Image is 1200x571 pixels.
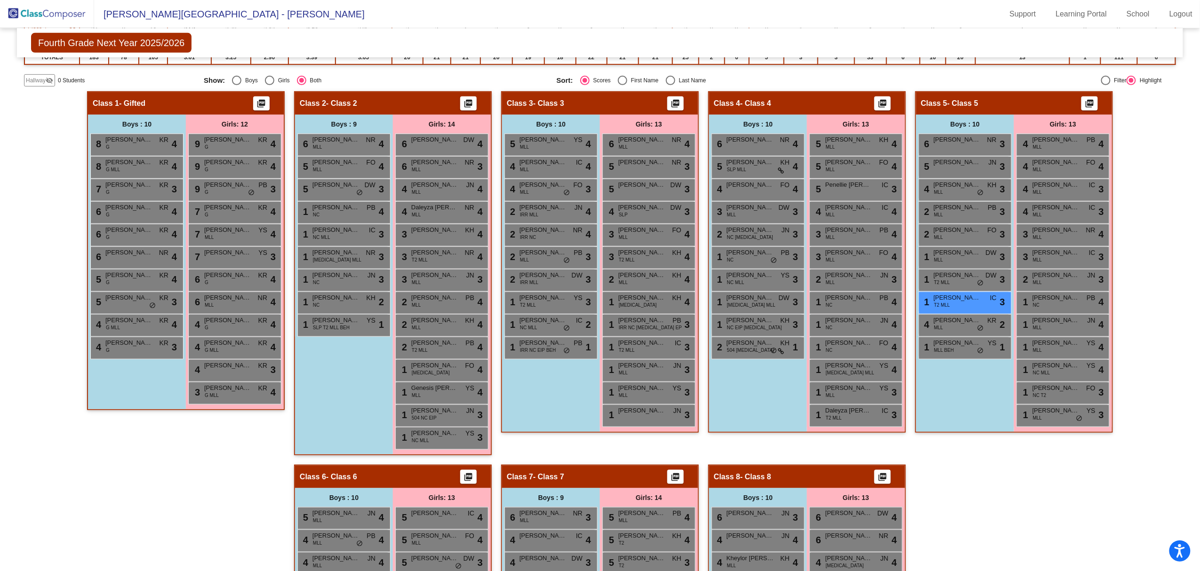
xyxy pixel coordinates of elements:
[478,137,483,151] span: 4
[204,203,251,212] span: [PERSON_NAME]
[709,115,807,134] div: Boys : 10
[1033,211,1042,218] span: MLL
[105,225,152,235] span: [PERSON_NAME]
[607,139,614,149] span: 6
[685,182,690,196] span: 3
[411,180,458,190] span: [PERSON_NAME]
[814,184,821,194] span: 5
[892,227,897,241] span: 4
[507,99,533,108] span: Class 3
[793,182,798,196] span: 4
[520,225,567,235] span: [PERSON_NAME] [PERSON_NAME]
[478,205,483,219] span: 4
[460,96,477,111] button: Print Students Details
[1032,158,1080,167] span: [PERSON_NAME] [PERSON_NAME]
[478,182,483,196] span: 4
[460,470,477,484] button: Print Students Details
[586,137,591,151] span: 4
[463,99,474,112] mat-icon: picture_as_pdf
[313,234,330,241] span: NC MLL
[464,135,474,145] span: DW
[892,205,897,219] span: 4
[1014,115,1112,134] div: Girls: 13
[312,225,360,235] span: [PERSON_NAME] Choc Can
[105,158,152,167] span: [PERSON_NAME]
[478,159,483,174] span: 3
[1000,137,1005,151] span: 3
[825,203,872,212] span: [PERSON_NAME] [PERSON_NAME]
[400,206,407,217] span: 4
[814,206,821,217] span: 4
[204,135,251,144] span: [PERSON_NAME]
[379,205,384,219] span: 4
[1111,76,1127,85] div: Filter
[922,206,929,217] span: 2
[590,76,611,85] div: Scores
[934,211,943,218] span: MLL
[46,77,53,84] mat-icon: visibility_off
[780,135,790,145] span: NR
[672,158,681,167] span: NR
[1099,137,1104,151] span: 4
[934,135,981,144] span: [PERSON_NAME]
[301,184,308,194] span: 5
[675,76,706,85] div: Last Name
[1099,182,1104,196] span: 3
[192,161,200,172] span: 9
[94,184,101,194] span: 7
[781,158,790,167] span: KH
[312,203,360,212] span: [PERSON_NAME] [PERSON_NAME]
[586,205,591,219] span: 4
[205,211,208,218] span: G
[934,225,981,235] span: [PERSON_NAME]
[271,227,276,241] span: 4
[921,99,947,108] span: Class 5
[727,203,774,212] span: [PERSON_NAME] [PERSON_NAME]
[826,143,835,151] span: MLL
[607,229,614,239] span: 3
[793,137,798,151] span: 4
[119,99,145,108] span: - Gifted
[882,203,888,213] span: IC
[105,180,152,190] span: [PERSON_NAME] [PERSON_NAME]
[271,182,276,196] span: 3
[825,225,872,235] span: [PERSON_NAME]
[313,211,320,218] span: NC
[574,135,583,145] span: YS
[301,139,308,149] span: 6
[619,143,628,151] span: MLL
[607,184,614,194] span: 5
[94,139,101,149] span: 8
[301,161,308,172] span: 5
[1021,206,1028,217] span: 4
[1048,7,1115,22] a: Learning Portal
[557,76,902,85] mat-radio-group: Select an option
[205,143,208,151] span: G
[248,189,255,197] span: do_not_disturb_alt
[874,470,891,484] button: Print Students Details
[365,180,376,190] span: DW
[520,234,536,241] span: IRR NC
[618,135,665,144] span: [PERSON_NAME]
[892,182,897,196] span: 3
[533,99,564,108] span: - Class 3
[685,159,690,174] span: 3
[411,158,458,167] span: [PERSON_NAME] [PERSON_NAME]
[1119,7,1157,22] a: School
[586,227,591,241] span: 4
[508,206,515,217] span: 2
[685,137,690,151] span: 4
[916,115,1014,134] div: Boys : 10
[670,99,681,112] mat-icon: picture_as_pdf
[271,137,276,151] span: 4
[258,158,267,167] span: KR
[508,229,515,239] span: 2
[411,135,458,144] span: [PERSON_NAME] [PERSON_NAME]
[877,99,888,112] mat-icon: picture_as_pdf
[1086,225,1096,235] span: NR
[922,184,929,194] span: 4
[508,161,515,172] span: 4
[586,182,591,196] span: 3
[1081,96,1098,111] button: Print Students Details
[934,189,943,196] span: MLL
